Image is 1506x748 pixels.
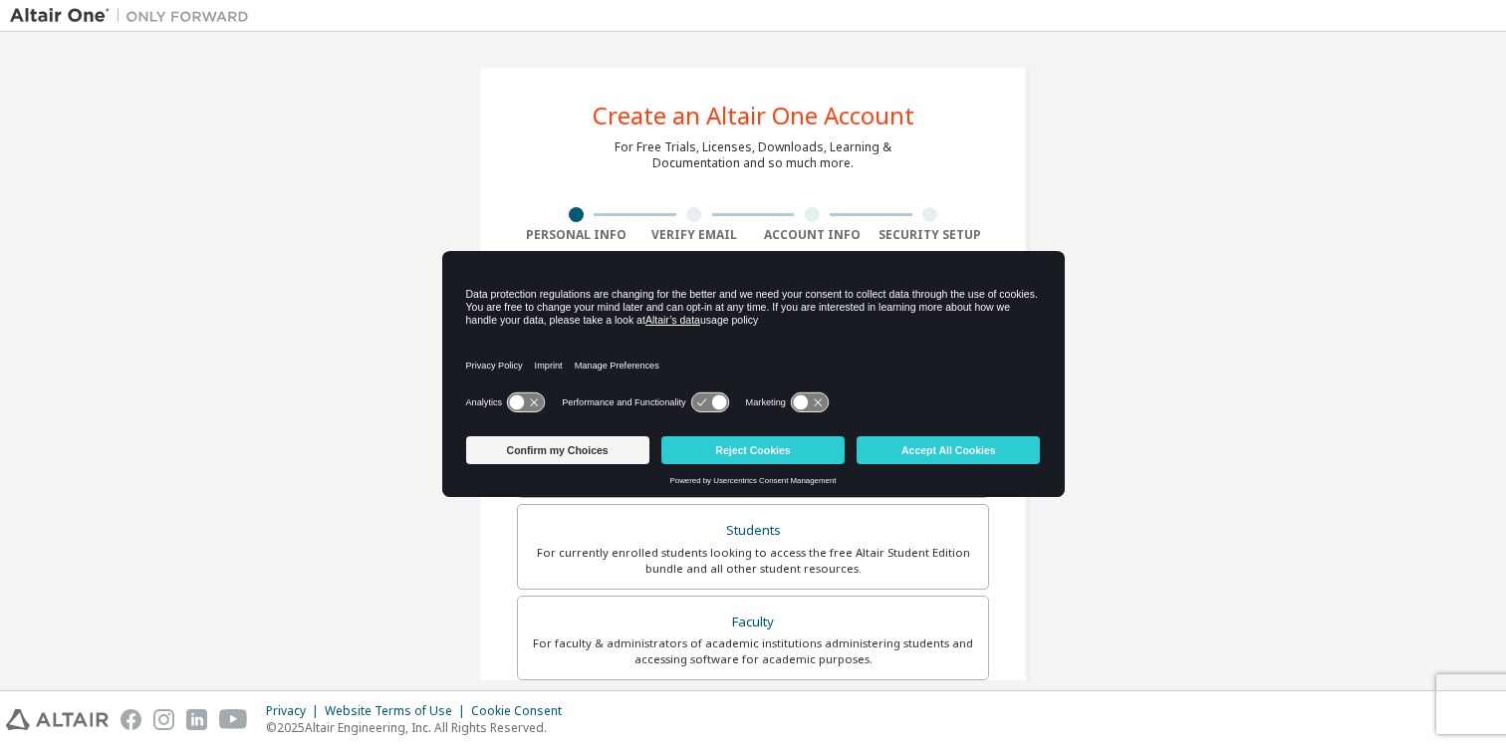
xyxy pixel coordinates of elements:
[153,709,174,730] img: instagram.svg
[219,709,248,730] img: youtube.svg
[186,709,207,730] img: linkedin.svg
[121,709,141,730] img: facebook.svg
[593,104,914,127] div: Create an Altair One Account
[517,227,635,243] div: Personal Info
[266,719,574,736] p: © 2025 Altair Engineering, Inc. All Rights Reserved.
[530,609,976,636] div: Faculty
[530,545,976,577] div: For currently enrolled students looking to access the free Altair Student Edition bundle and all ...
[635,227,754,243] div: Verify Email
[530,517,976,545] div: Students
[530,635,976,667] div: For faculty & administrators of academic institutions administering students and accessing softwa...
[10,6,259,26] img: Altair One
[471,703,574,719] div: Cookie Consent
[325,703,471,719] div: Website Terms of Use
[753,227,872,243] div: Account Info
[872,227,990,243] div: Security Setup
[615,139,891,171] div: For Free Trials, Licenses, Downloads, Learning & Documentation and so much more.
[266,703,325,719] div: Privacy
[6,709,109,730] img: altair_logo.svg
